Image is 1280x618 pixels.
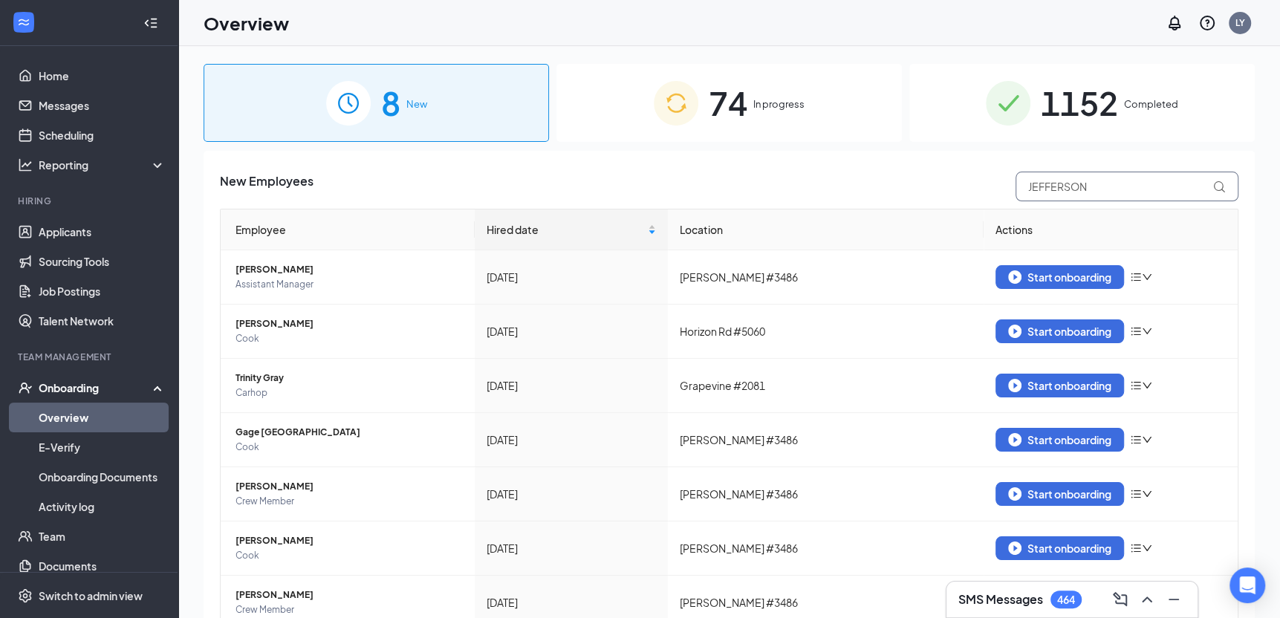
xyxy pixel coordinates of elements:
[487,540,656,556] div: [DATE]
[487,269,656,285] div: [DATE]
[1108,588,1132,611] button: ComposeMessage
[1142,543,1152,553] span: down
[1229,567,1265,603] div: Open Intercom Messenger
[235,548,463,563] span: Cook
[39,380,153,395] div: Onboarding
[18,351,163,363] div: Team Management
[668,359,983,413] td: Grapevine #2081
[39,276,166,306] a: Job Postings
[18,588,33,603] svg: Settings
[220,172,313,201] span: New Employees
[235,371,463,386] span: Trinity Gray
[39,462,166,492] a: Onboarding Documents
[18,380,33,395] svg: UserCheck
[1130,271,1142,283] span: bars
[16,15,31,30] svg: WorkstreamLogo
[1138,591,1156,608] svg: ChevronUp
[39,551,166,581] a: Documents
[381,77,400,129] span: 8
[487,221,645,238] span: Hired date
[1130,542,1142,554] span: bars
[39,492,166,521] a: Activity log
[668,209,983,250] th: Location
[235,262,463,277] span: [PERSON_NAME]
[1057,593,1075,606] div: 464
[487,594,656,611] div: [DATE]
[668,250,983,305] td: [PERSON_NAME] #3486
[1130,325,1142,337] span: bars
[39,91,166,120] a: Messages
[235,316,463,331] span: [PERSON_NAME]
[235,277,463,292] span: Assistant Manager
[39,157,166,172] div: Reporting
[39,247,166,276] a: Sourcing Tools
[235,533,463,548] span: [PERSON_NAME]
[1162,588,1186,611] button: Minimize
[995,428,1124,452] button: Start onboarding
[39,120,166,150] a: Scheduling
[1111,591,1129,608] svg: ComposeMessage
[995,536,1124,560] button: Start onboarding
[39,217,166,247] a: Applicants
[1142,489,1152,499] span: down
[39,432,166,462] a: E-Verify
[487,486,656,502] div: [DATE]
[1166,14,1183,32] svg: Notifications
[995,374,1124,397] button: Start onboarding
[1016,172,1238,201] input: Search by Name, Job Posting, or Process
[668,305,983,359] td: Horizon Rd #5060
[487,432,656,448] div: [DATE]
[1008,379,1111,392] div: Start onboarding
[1008,270,1111,284] div: Start onboarding
[1142,272,1152,282] span: down
[39,306,166,336] a: Talent Network
[221,209,475,250] th: Employee
[668,467,983,521] td: [PERSON_NAME] #3486
[406,97,427,111] span: New
[984,209,1238,250] th: Actions
[1008,487,1111,501] div: Start onboarding
[204,10,289,36] h1: Overview
[1008,541,1111,555] div: Start onboarding
[235,588,463,602] span: [PERSON_NAME]
[995,319,1124,343] button: Start onboarding
[995,265,1124,289] button: Start onboarding
[235,425,463,440] span: Gage [GEOGRAPHIC_DATA]
[1142,326,1152,336] span: down
[668,413,983,467] td: [PERSON_NAME] #3486
[235,494,463,509] span: Crew Member
[487,323,656,339] div: [DATE]
[1130,434,1142,446] span: bars
[1130,380,1142,391] span: bars
[668,521,983,576] td: [PERSON_NAME] #3486
[235,440,463,455] span: Cook
[39,61,166,91] a: Home
[487,377,656,394] div: [DATE]
[235,386,463,400] span: Carhop
[1130,488,1142,500] span: bars
[18,157,33,172] svg: Analysis
[235,602,463,617] span: Crew Member
[235,331,463,346] span: Cook
[143,16,158,30] svg: Collapse
[958,591,1043,608] h3: SMS Messages
[753,97,805,111] span: In progress
[1135,588,1159,611] button: ChevronUp
[39,588,143,603] div: Switch to admin view
[1142,435,1152,445] span: down
[1008,433,1111,446] div: Start onboarding
[39,521,166,551] a: Team
[1198,14,1216,32] svg: QuestionInfo
[709,77,747,129] span: 74
[39,403,166,432] a: Overview
[1165,591,1183,608] svg: Minimize
[1142,380,1152,391] span: down
[235,479,463,494] span: [PERSON_NAME]
[1008,325,1111,338] div: Start onboarding
[1041,77,1118,129] span: 1152
[995,482,1124,506] button: Start onboarding
[1235,16,1245,29] div: LY
[1124,97,1178,111] span: Completed
[18,195,163,207] div: Hiring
